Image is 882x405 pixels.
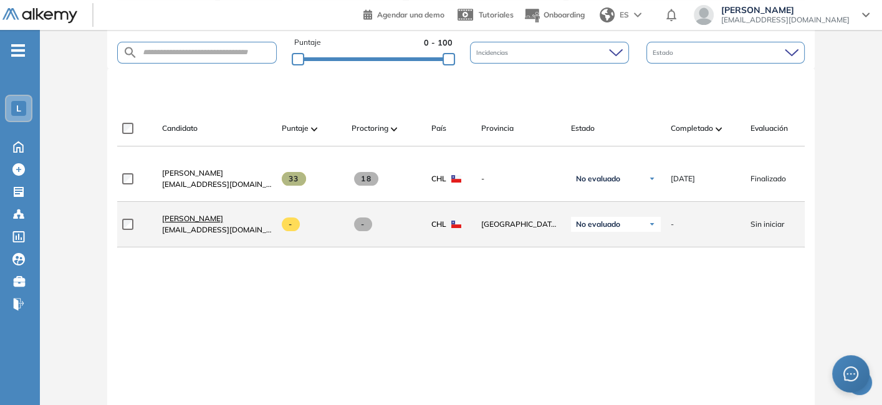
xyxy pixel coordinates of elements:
[162,213,272,224] a: [PERSON_NAME]
[431,123,446,134] span: País
[162,168,223,178] span: [PERSON_NAME]
[162,224,272,236] span: [EMAIL_ADDRESS][DOMAIN_NAME]
[282,217,300,231] span: -
[424,37,453,49] span: 0 - 100
[671,123,713,134] span: Completado
[352,123,388,134] span: Proctoring
[671,219,674,230] span: -
[431,219,446,230] span: CHL
[431,173,446,184] span: CHL
[451,221,461,228] img: CHL
[11,49,25,52] i: -
[294,37,321,49] span: Puntaje
[571,123,595,134] span: Estado
[391,127,397,131] img: [missing "en.ARROW_ALT" translation]
[721,5,850,15] span: [PERSON_NAME]
[653,48,676,57] span: Estado
[476,48,511,57] span: Incidencias
[123,45,138,60] img: SEARCH_ALT
[576,174,620,184] span: No evaluado
[648,175,656,183] img: Ícono de flecha
[16,103,21,113] span: L
[451,175,461,183] img: CHL
[648,221,656,228] img: Ícono de flecha
[354,217,372,231] span: -
[481,123,514,134] span: Provincia
[311,127,317,131] img: [missing "en.ARROW_ALT" translation]
[544,10,585,19] span: Onboarding
[634,12,641,17] img: arrow
[750,123,788,134] span: Evaluación
[363,6,444,21] a: Agendar una demo
[481,173,561,184] span: -
[646,42,805,64] div: Estado
[843,366,858,381] span: message
[2,8,77,24] img: Logo
[470,42,628,64] div: Incidencias
[282,172,306,186] span: 33
[162,168,272,179] a: [PERSON_NAME]
[162,179,272,190] span: [EMAIL_ADDRESS][DOMAIN_NAME]
[576,219,620,229] span: No evaluado
[524,2,585,29] button: Onboarding
[721,15,850,25] span: [EMAIL_ADDRESS][DOMAIN_NAME]
[620,9,629,21] span: ES
[716,127,722,131] img: [missing "en.ARROW_ALT" translation]
[479,10,514,19] span: Tutoriales
[377,10,444,19] span: Agendar una demo
[671,173,695,184] span: [DATE]
[282,123,309,134] span: Puntaje
[162,214,223,223] span: [PERSON_NAME]
[750,219,784,230] span: Sin iniciar
[750,173,786,184] span: Finalizado
[354,172,378,186] span: 18
[600,7,615,22] img: world
[481,219,561,230] span: [GEOGRAPHIC_DATA][PERSON_NAME]
[162,123,198,134] span: Candidato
